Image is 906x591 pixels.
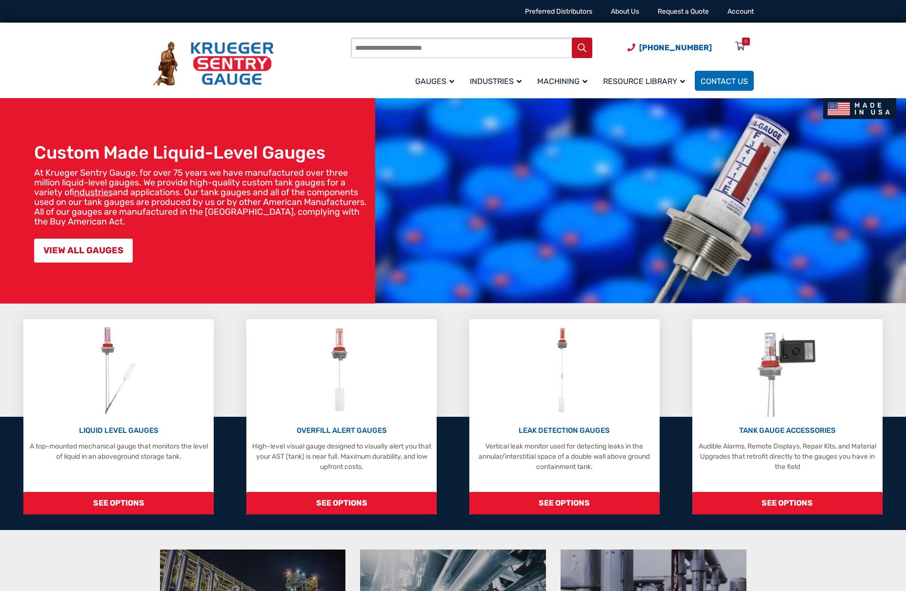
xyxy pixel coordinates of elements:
[525,7,592,16] a: Preferred Distributors
[93,324,144,417] img: Liquid Level Gauges
[320,324,363,417] img: Overfill Alert Gauges
[531,69,597,92] a: Machining
[823,98,896,119] img: Made In USA
[701,77,748,86] span: Contact Us
[34,168,370,226] p: At Krueger Sentry Gauge, for over 75 years we have manufactured over three million liquid-level g...
[469,492,660,514] span: SEE OPTIONS
[246,319,437,514] a: Overfill Alert Gauges OVERFILL ALERT GAUGES High-level visual gauge designed to visually alert yo...
[251,425,432,436] p: OVERFILL ALERT GAUGES
[246,492,437,514] span: SEE OPTIONS
[23,319,214,514] a: Liquid Level Gauges LIQUID LEVEL GAUGES A top-mounted mechanical gauge that monitors the level of...
[469,319,660,514] a: Leak Detection Gauges LEAK DETECTION GAUGES Vertical leak monitor used for detecting leaks in the...
[545,324,584,417] img: Leak Detection Gauges
[23,492,214,514] span: SEE OPTIONS
[34,239,133,263] a: VIEW ALL GAUGES
[727,7,754,16] a: Account
[74,187,113,198] a: industries
[692,492,883,514] span: SEE OPTIONS
[28,425,209,436] p: LIQUID LEVEL GAUGES
[695,71,754,91] a: Contact Us
[658,7,709,16] a: Request a Quote
[611,7,639,16] a: About Us
[153,41,274,86] img: Krueger Sentry Gauge
[692,319,883,514] a: Tank Gauge Accessories TANK GAUGE ACCESSORIES Audible Alarms, Remote Displays, Repair Kits, and M...
[748,324,826,417] img: Tank Gauge Accessories
[639,43,712,52] span: [PHONE_NUMBER]
[697,425,878,436] p: TANK GAUGE ACCESSORIES
[34,142,370,163] h1: Custom Made Liquid-Level Gauges
[745,38,747,45] div: 0
[464,69,531,92] a: Industries
[375,98,906,304] img: bg_hero_bannerksentry
[597,69,695,92] a: Resource Library
[470,77,522,86] span: Industries
[627,41,712,54] a: Phone Number (920) 434-8860
[537,77,587,86] span: Machining
[28,441,209,462] p: A top-mounted mechanical gauge that monitors the level of liquid in an aboveground storage tank.
[474,441,655,472] p: Vertical leak monitor used for detecting leaks in the annular/interstitial space of a double wall...
[409,69,464,92] a: Gauges
[603,77,685,86] span: Resource Library
[474,425,655,436] p: LEAK DETECTION GAUGES
[415,77,454,86] span: Gauges
[251,441,432,472] p: High-level visual gauge designed to visually alert you that your AST (tank) is near full. Maximum...
[697,441,878,472] p: Audible Alarms, Remote Displays, Repair Kits, and Material Upgrades that retrofit directly to the...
